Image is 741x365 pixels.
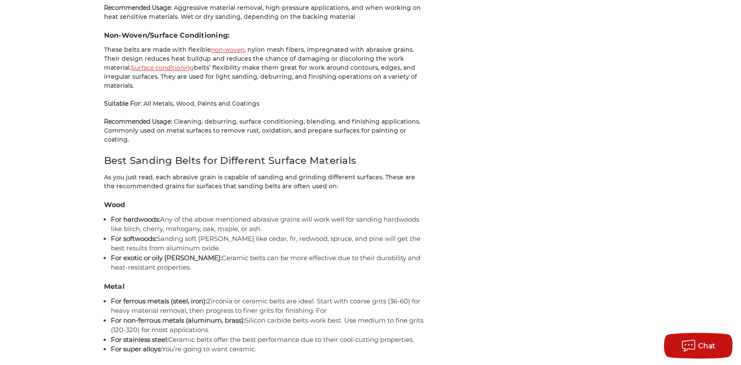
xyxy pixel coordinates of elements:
[104,153,425,168] h2: Best Sanding Belts for Different Surface Materials
[131,64,194,71] a: Surface conditioning
[111,316,425,335] li: Silicon carbide belts work best. Use medium to fine grits (120-320) for most applications.
[111,297,207,305] strong: For ferrous metals (steel, iron):
[104,99,425,108] p: : All Metals,‎ Wood, Paints and Coatings
[698,342,716,350] span: Chat
[104,117,425,144] p: : Cleaning, deburring, surface conditioning, blending, and finishing applications. Commonly used ...
[111,234,425,253] li: Sanding soft [PERSON_NAME] like cedar, fir, redwood, spruce, and pine will get the best results f...
[104,200,425,210] h3: Wood
[111,316,245,324] strong: For non-ferrous metals (aluminum, brass):
[104,4,171,12] strong: Recommended Usage
[104,30,425,41] h3: Non-Woven/Surface Conditioning:
[111,254,222,262] strong: For exotic or oily [PERSON_NAME]:
[104,282,425,292] h3: Metal
[104,100,140,107] strong: Suitable For
[111,335,425,345] li: Ceramic belts offer the best performance due to their cool-cutting properties.
[104,173,425,191] p: As you just read, each abrasive grain is capable of sanding and grinding different surfaces. Thes...
[104,118,171,125] strong: Recommended Usage
[664,333,732,359] button: Chat
[104,45,425,90] p: These belts are made with flexible , nylon mesh fibers, impregnated with abrasive grains. Their d...
[111,335,168,344] strong: For stainless steel:
[211,46,244,53] a: non-woven
[111,215,425,234] li: Any of the above mentioned abrasive grains will work well for sanding hardwoods like birch, cherr...
[104,3,425,21] p: : Aggressive material removal, high-pressure applications, and when working on heat sensitive mat...
[111,345,162,353] strong: For super alloys:
[111,253,425,273] li: Ceramic belts can be more effective due to their durability and heat-resistant properties.
[111,344,425,354] li: You’re going to want ceramic.
[111,215,160,223] strong: For hardwoods:
[111,297,425,316] li: Zirconia or ceramic belts are ideal. Start with coarse grits (36-60) for heavy material removal, ...
[111,234,157,243] strong: For softwoods:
